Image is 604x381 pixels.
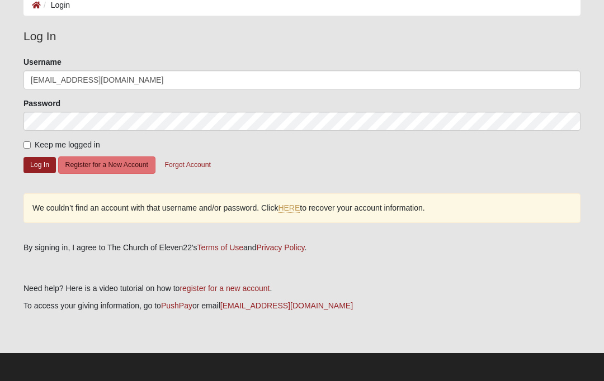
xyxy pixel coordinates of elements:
[23,157,56,173] button: Log In
[158,156,218,174] button: Forgot Account
[278,203,300,213] a: HERE
[58,156,155,174] button: Register for a New Account
[23,27,581,45] legend: Log In
[23,242,581,254] div: By signing in, I agree to The Church of Eleven22's and .
[23,141,31,149] input: Keep me logged in
[197,243,243,252] a: Terms of Use
[161,301,192,310] a: PushPay
[256,243,304,252] a: Privacy Policy
[23,283,581,294] p: Need help? Here is a video tutorial on how to .
[23,98,60,109] label: Password
[23,300,581,312] p: To access your giving information, go to or email
[23,56,62,68] label: Username
[220,301,353,310] a: [EMAIL_ADDRESS][DOMAIN_NAME]
[35,140,100,149] span: Keep me logged in
[180,284,270,293] a: register for a new account
[23,193,581,223] div: We couldn’t find an account with that username and/or password. Click to recover your account inf...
